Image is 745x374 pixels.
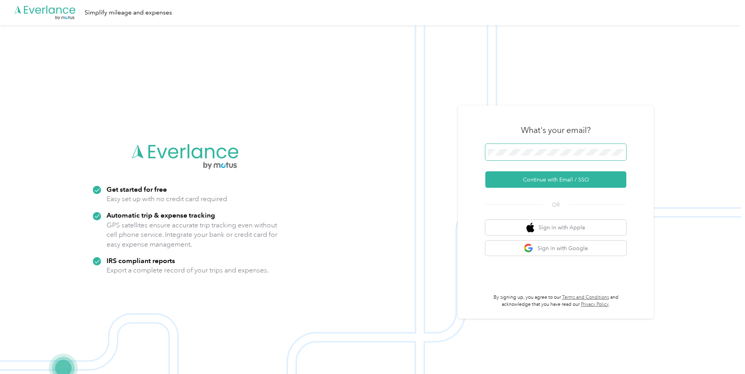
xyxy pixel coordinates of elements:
[485,220,626,235] button: apple logoSign in with Apple
[107,256,175,265] strong: IRS compliant reports
[562,294,609,300] a: Terms and Conditions
[542,201,570,209] span: OR
[485,171,626,188] button: Continue with Email / SSO
[85,8,172,18] div: Simplify mileage and expenses
[485,241,626,256] button: google logoSign in with Google
[107,265,269,275] p: Export a complete record of your trips and expenses.
[485,294,626,308] p: By signing up, you agree to our and acknowledge that you have read our .
[581,301,609,307] a: Privacy Policy
[107,211,215,219] strong: Automatic trip & expense tracking
[107,194,227,204] p: Easy set up with no credit card required
[524,243,533,253] img: google logo
[107,185,167,193] strong: Get started for free
[526,223,534,232] img: apple logo
[521,125,591,136] h3: What's your email?
[107,220,278,249] p: GPS satellites ensure accurate trip tracking even without cell phone service. Integrate your bank...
